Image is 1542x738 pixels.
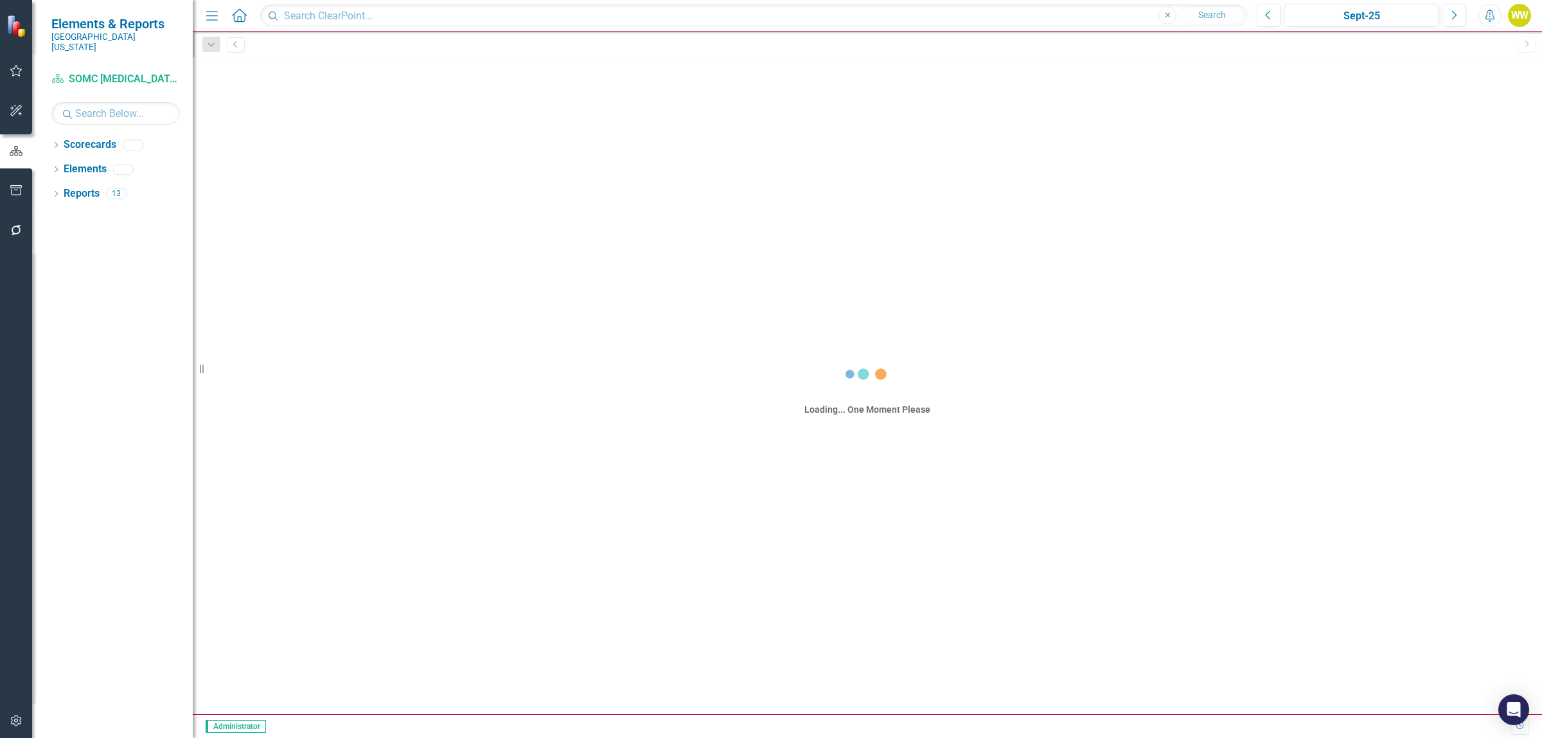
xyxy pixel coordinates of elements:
div: Sept-25 [1289,8,1434,24]
img: ClearPoint Strategy [6,14,29,37]
button: Search [1180,6,1244,24]
input: Search Below... [51,102,180,125]
a: SOMC [MEDICAL_DATA] & Infusion Services [51,72,180,87]
input: Search ClearPoint... [260,4,1247,27]
a: Scorecards [64,138,116,152]
button: WW [1508,4,1531,27]
div: 13 [106,188,127,199]
div: Open Intercom Messenger [1498,694,1529,725]
a: Elements [64,162,107,177]
span: Elements & Reports [51,16,180,32]
a: Reports [64,186,100,201]
span: Administrator [206,720,266,733]
span: Search [1198,10,1226,20]
small: [GEOGRAPHIC_DATA][US_STATE] [51,32,180,53]
button: Sept-25 [1284,4,1439,27]
div: Loading... One Moment Please [804,403,930,416]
